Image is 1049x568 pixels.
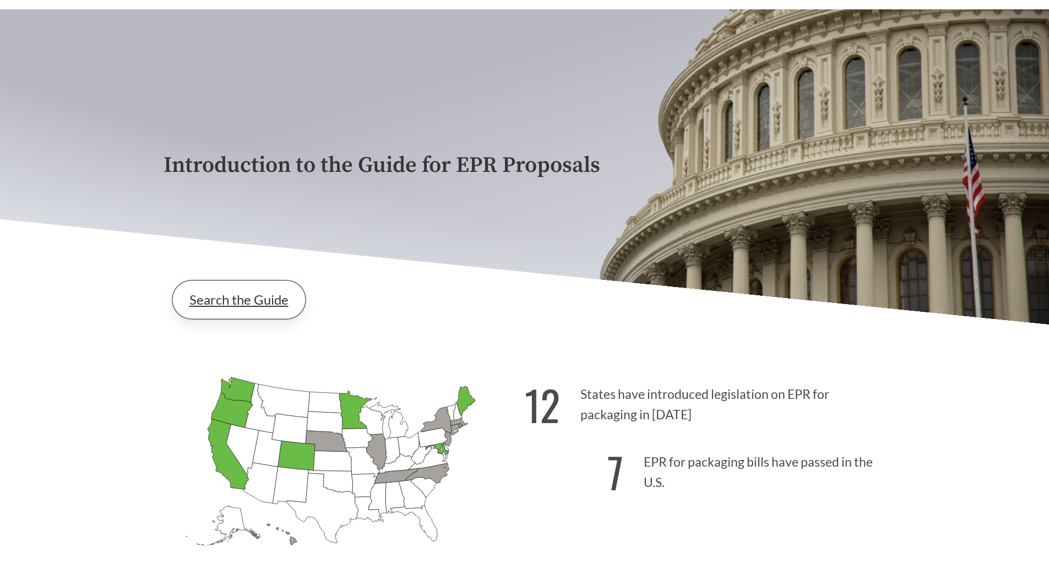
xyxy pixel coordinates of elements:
p: EPR for packaging bills have passed in the U.S. [525,435,886,503]
a: Search the Guide [172,280,306,319]
p: States have introduced legislation on EPR for packaging in [DATE] [525,367,886,435]
strong: 12 [525,374,560,435]
strong: 7 [607,441,623,502]
p: Introduction to the Guide for EPR Proposals [164,153,886,178]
